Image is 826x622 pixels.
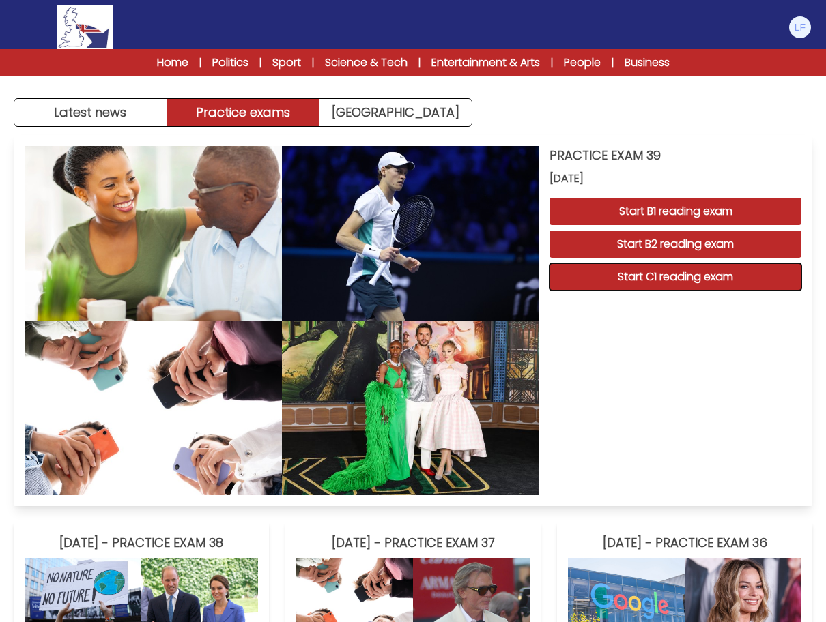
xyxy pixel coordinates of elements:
a: Science & Tech [325,55,408,71]
img: PRACTICE EXAM 39 [25,146,282,321]
button: Start B1 reading exam [550,198,801,225]
a: Logo [14,5,156,49]
h3: PRACTICE EXAM 39 [550,146,801,165]
h3: [DATE] - PRACTICE EXAM 37 [296,533,530,552]
a: Business [625,55,670,71]
span: | [418,56,421,70]
img: PRACTICE EXAM 39 [282,321,539,495]
a: Home [157,55,188,71]
img: PRACTICE EXAM 39 [282,146,539,321]
a: [GEOGRAPHIC_DATA] [319,99,472,126]
button: Practice exams [167,99,320,126]
button: Start B2 reading exam [550,231,801,258]
span: | [199,56,201,70]
a: Sport [272,55,301,71]
h3: [DATE] - PRACTICE EXAM 36 [568,533,801,552]
span: [DATE] [550,171,801,187]
a: Entertainment & Arts [431,55,540,71]
span: | [612,56,614,70]
span: | [312,56,314,70]
img: PRACTICE EXAM 39 [25,321,282,495]
span: | [551,56,553,70]
img: Logo [57,5,113,49]
img: Lorenzo Filicetti [789,16,811,38]
a: Politics [212,55,248,71]
h3: [DATE] - PRACTICE EXAM 38 [25,533,258,552]
a: People [564,55,601,71]
span: | [259,56,261,70]
button: Latest news [14,99,167,126]
button: Start C1 reading exam [550,263,801,291]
